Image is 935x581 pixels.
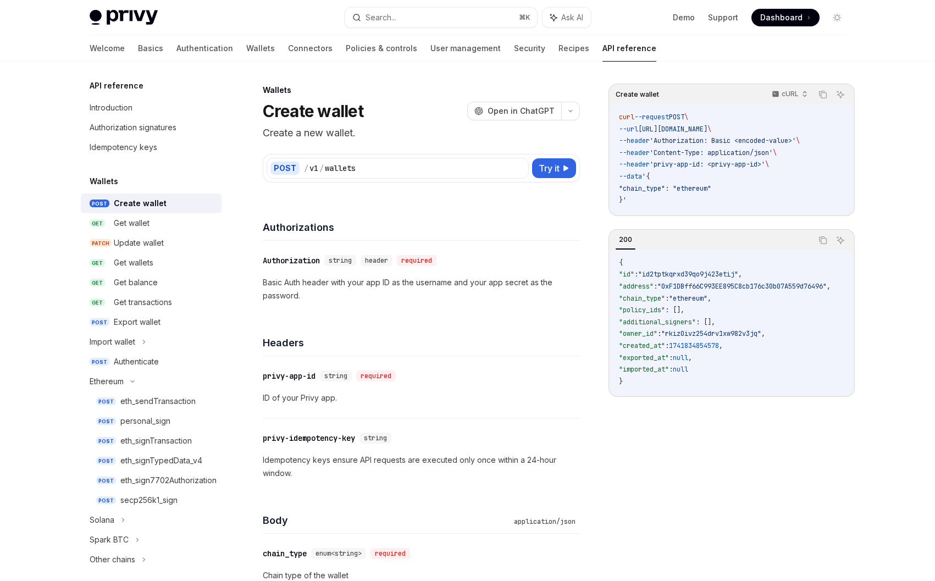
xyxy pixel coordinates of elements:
[263,548,307,559] div: chain_type
[309,163,318,174] div: v1
[669,353,673,362] span: :
[833,87,848,102] button: Ask AI
[81,391,222,411] a: POSTeth_sendTransaction
[114,256,153,269] div: Get wallets
[263,85,580,96] div: Wallets
[665,341,669,350] span: :
[176,35,233,62] a: Authentication
[90,219,105,228] span: GET
[114,197,167,210] div: Create wallet
[356,370,396,381] div: required
[616,90,659,99] span: Create wallet
[96,437,116,445] span: POST
[619,306,665,314] span: "policy_ids"
[760,12,803,23] span: Dashboard
[114,316,161,329] div: Export wallet
[81,118,222,137] a: Authorization signatures
[96,417,116,425] span: POST
[81,253,222,273] a: GETGet wallets
[519,13,530,22] span: ⌘ K
[90,375,124,388] div: Ethereum
[619,318,696,327] span: "additional_signers"
[364,434,387,442] span: string
[288,35,333,62] a: Connectors
[650,136,796,145] span: 'Authorization: Basic <encoded-value>'
[558,35,589,62] a: Recipes
[467,102,561,120] button: Open in ChatGPT
[263,335,580,350] h4: Headers
[325,163,356,174] div: wallets
[619,329,657,338] span: "owner_id"
[114,236,164,250] div: Update wallet
[684,113,688,121] span: \
[90,101,132,114] div: Introduction
[345,8,537,27] button: Search...⌘K
[81,98,222,118] a: Introduction
[263,255,320,266] div: Authorization
[319,163,324,174] div: /
[90,553,135,566] div: Other chains
[263,101,363,121] h1: Create wallet
[81,471,222,490] a: POSTeth_sign7702Authorization
[366,11,396,24] div: Search...
[665,306,684,314] span: : [],
[365,256,388,265] span: header
[708,12,738,23] a: Support
[114,276,158,289] div: Get balance
[669,341,719,350] span: 1741834854578
[619,148,650,157] span: --header
[833,233,848,247] button: Ask AI
[370,548,410,559] div: required
[619,270,634,279] span: "id"
[773,148,777,157] span: \
[619,365,669,374] span: "imported_at"
[316,549,362,558] span: enum<string>
[619,136,650,145] span: --header
[90,200,109,208] span: POST
[246,35,275,62] a: Wallets
[751,9,820,26] a: Dashboard
[765,160,769,169] span: \
[619,125,638,134] span: --url
[96,397,116,406] span: POST
[81,292,222,312] a: GETGet transactions
[539,162,560,175] span: Try it
[120,454,202,467] div: eth_signTypedData_v4
[138,35,163,62] a: Basics
[81,490,222,510] a: POSTsecp256k1_sign
[90,513,114,527] div: Solana
[510,516,580,527] div: application/json
[90,279,105,287] span: GET
[782,90,799,98] p: cURL
[673,353,688,362] span: null
[673,365,688,374] span: null
[619,282,654,291] span: "address"
[669,365,673,374] span: :
[96,457,116,465] span: POST
[602,35,656,62] a: API reference
[263,276,580,302] p: Basic Auth header with your app ID as the username and your app secret as the password.
[619,172,642,181] span: --data
[90,121,176,134] div: Authorization signatures
[761,329,765,338] span: ,
[81,431,222,451] a: POSTeth_signTransaction
[90,259,105,267] span: GET
[650,148,773,157] span: 'Content-Type: application/json'
[616,233,635,246] div: 200
[619,113,634,121] span: curl
[619,341,665,350] span: "created_at"
[81,233,222,253] a: PATCHUpdate wallet
[642,172,650,181] span: '{
[661,329,761,338] span: "rkiz0ivz254drv1xw982v3jq"
[619,294,665,303] span: "chain_type"
[120,434,192,447] div: eth_signTransaction
[263,391,580,405] p: ID of your Privy app.
[619,258,623,267] span: {
[634,113,669,121] span: --request
[766,85,812,104] button: cURL
[543,8,591,27] button: Ask AI
[514,35,545,62] a: Security
[638,125,707,134] span: [URL][DOMAIN_NAME]
[81,213,222,233] a: GETGet wallet
[90,79,143,92] h5: API reference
